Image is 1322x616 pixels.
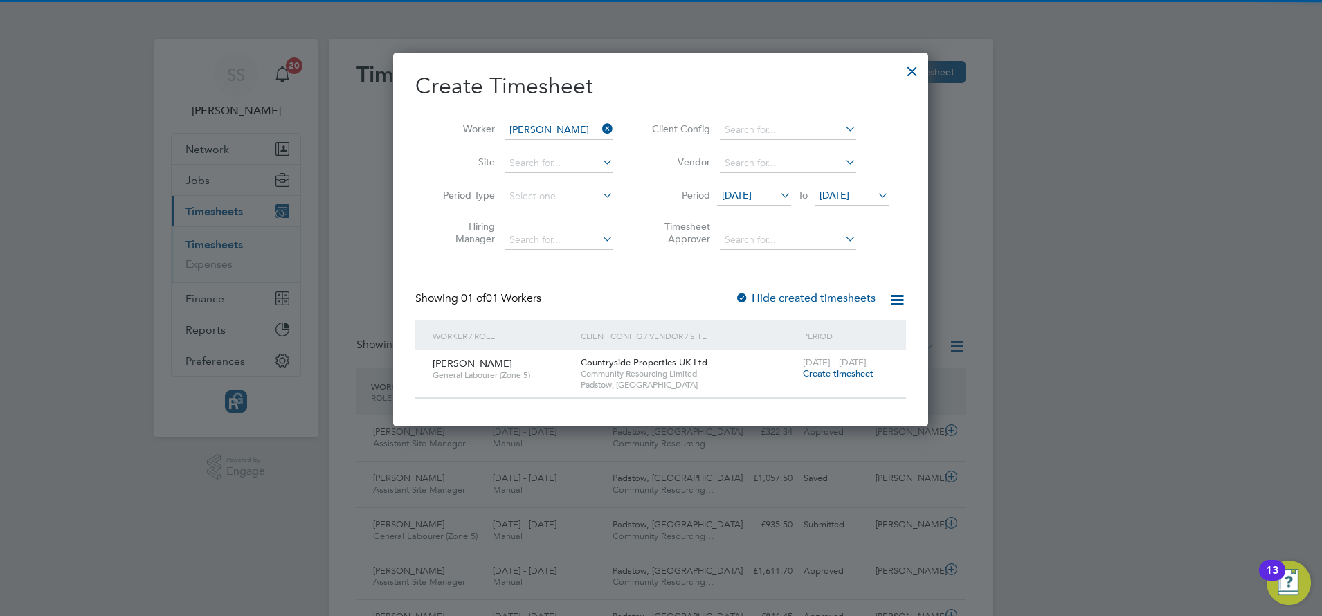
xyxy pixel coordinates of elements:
input: Search for... [720,120,856,140]
label: Client Config [648,123,710,135]
span: [DATE] [820,189,849,201]
label: Timesheet Approver [648,220,710,245]
span: [DATE] - [DATE] [803,356,867,368]
div: Period [799,320,892,352]
span: [PERSON_NAME] [433,357,512,370]
input: Search for... [720,154,856,173]
label: Period [648,189,710,201]
input: Search for... [505,230,613,250]
label: Site [433,156,495,168]
div: Client Config / Vendor / Site [577,320,799,352]
div: Worker / Role [429,320,577,352]
span: 01 Workers [461,291,541,305]
span: Countryside Properties UK Ltd [581,356,707,368]
label: Hiring Manager [433,220,495,245]
div: Showing [415,291,544,306]
span: Create timesheet [803,368,873,379]
label: Vendor [648,156,710,168]
span: 01 of [461,291,486,305]
input: Search for... [505,120,613,140]
span: General Labourer (Zone 5) [433,370,570,381]
div: 13 [1266,570,1278,588]
h2: Create Timesheet [415,72,906,101]
span: [DATE] [722,189,752,201]
span: To [794,186,812,204]
span: Community Resourcing Limited [581,368,796,379]
input: Select one [505,187,613,206]
input: Search for... [720,230,856,250]
label: Worker [433,123,495,135]
input: Search for... [505,154,613,173]
button: Open Resource Center, 13 new notifications [1267,561,1311,605]
label: Hide created timesheets [735,291,876,305]
label: Period Type [433,189,495,201]
span: Padstow, [GEOGRAPHIC_DATA] [581,379,796,390]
